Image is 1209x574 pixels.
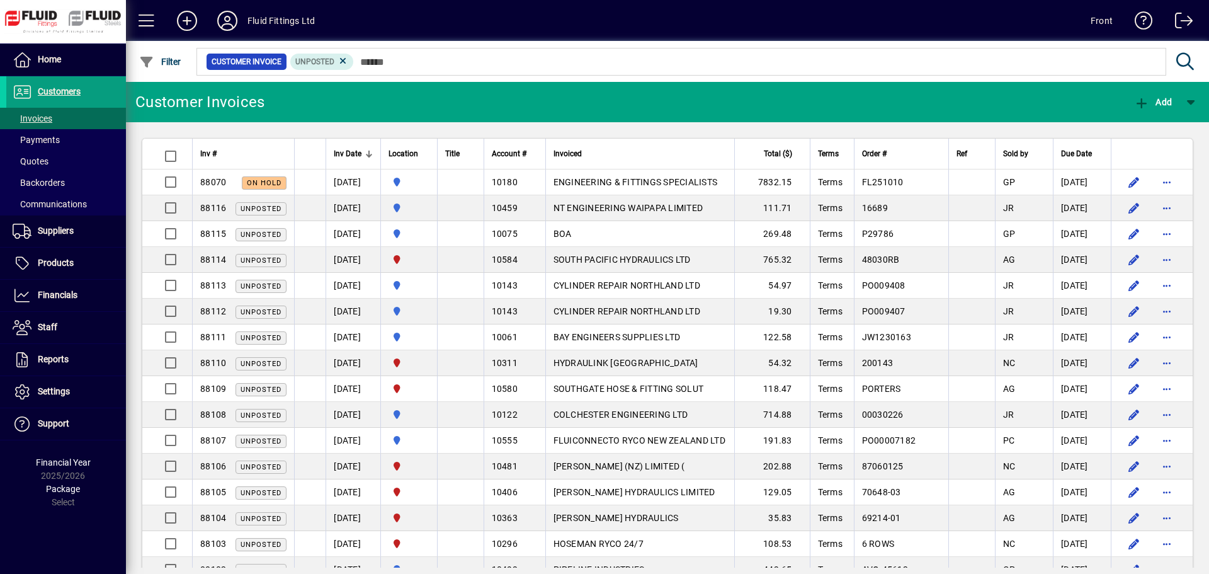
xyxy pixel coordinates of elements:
span: HYDRAULINK [GEOGRAPHIC_DATA] [553,358,698,368]
span: 88116 [200,203,226,213]
span: Unposted [241,360,281,368]
td: 269.48 [734,221,810,247]
span: AUCKLAND [389,408,429,422]
button: Edit [1124,456,1144,476]
span: BOA [553,229,572,239]
span: Terms [818,280,843,290]
span: Customer Invoice [212,55,281,68]
span: Reports [38,354,69,364]
span: 10555 [492,435,518,445]
td: [DATE] [1053,273,1111,299]
span: AUCKLAND [389,304,429,318]
span: Invoiced [553,147,582,161]
td: [DATE] [1053,324,1111,350]
span: 200143 [862,358,894,368]
td: [DATE] [1053,247,1111,273]
a: Financials [6,280,126,311]
td: [DATE] [1053,350,1111,376]
span: NC [1003,539,1016,549]
span: 16689 [862,203,888,213]
td: [DATE] [326,221,380,247]
span: 10180 [492,177,518,187]
span: AUCKLAND [389,175,429,189]
td: [DATE] [1053,402,1111,428]
a: Logout [1166,3,1193,43]
td: 54.97 [734,273,810,299]
button: Edit [1124,508,1144,528]
span: NT ENGINEERING WAIPAPA LIMITED [553,203,703,213]
span: Terms [818,332,843,342]
span: Unposted [241,334,281,342]
span: Home [38,54,61,64]
span: AG [1003,487,1016,497]
span: [PERSON_NAME] HYDRAULICS LIMITED [553,487,715,497]
td: 122.58 [734,324,810,350]
span: 10363 [492,513,518,523]
a: Backorders [6,172,126,193]
td: [DATE] [1053,531,1111,557]
span: Location [389,147,418,161]
span: 10122 [492,410,518,420]
span: Terms [818,229,843,239]
span: 88114 [200,255,226,265]
span: Add [1134,97,1172,107]
mat-chip: Customer Invoice Status: Unposted [290,54,354,70]
span: 10459 [492,203,518,213]
span: Inv Date [334,147,361,161]
span: CHRISTCHURCH [389,485,429,499]
span: Unposted [241,489,281,497]
td: [DATE] [326,299,380,324]
span: Communications [13,199,87,209]
span: Unposted [241,437,281,445]
span: Settings [38,386,70,396]
span: 88113 [200,280,226,290]
button: Edit [1124,482,1144,502]
button: More options [1157,430,1177,451]
span: JR [1003,332,1014,342]
span: 88112 [200,306,226,316]
td: [DATE] [326,247,380,273]
button: More options [1157,275,1177,296]
span: Terms [818,461,843,471]
a: Staff [6,312,126,343]
td: [DATE] [1053,376,1111,402]
span: 88109 [200,384,226,394]
span: CHRISTCHURCH [389,459,429,473]
div: Location [389,147,429,161]
span: Terms [818,384,843,394]
span: GP [1003,177,1016,187]
span: CYLINDER REPAIR NORTHLAND LTD [553,280,700,290]
span: Terms [818,306,843,316]
span: Unposted [241,282,281,290]
span: CHRISTCHURCH [389,382,429,396]
span: Unposted [241,463,281,471]
a: Support [6,408,126,440]
td: [DATE] [326,376,380,402]
button: More options [1157,172,1177,192]
div: Fluid Fittings Ltd [247,11,315,31]
span: Payments [13,135,60,145]
span: 70648-03 [862,487,901,497]
td: 111.71 [734,195,810,221]
span: Unposted [241,411,281,420]
button: More options [1157,327,1177,347]
div: Inv Date [334,147,373,161]
button: More options [1157,379,1177,399]
span: 10580 [492,384,518,394]
div: Title [445,147,475,161]
span: PO00007182 [862,435,916,445]
td: [DATE] [326,273,380,299]
td: [DATE] [1053,454,1111,479]
button: More options [1157,198,1177,218]
td: [DATE] [1053,299,1111,324]
span: Customers [38,86,81,96]
span: Terms [818,410,843,420]
span: Unposted [241,541,281,549]
td: 765.32 [734,247,810,273]
td: [DATE] [326,531,380,557]
span: CHRISTCHURCH [389,356,429,370]
span: Filter [139,57,181,67]
button: More options [1157,250,1177,270]
td: 714.88 [734,402,810,428]
button: Edit [1124,327,1144,347]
